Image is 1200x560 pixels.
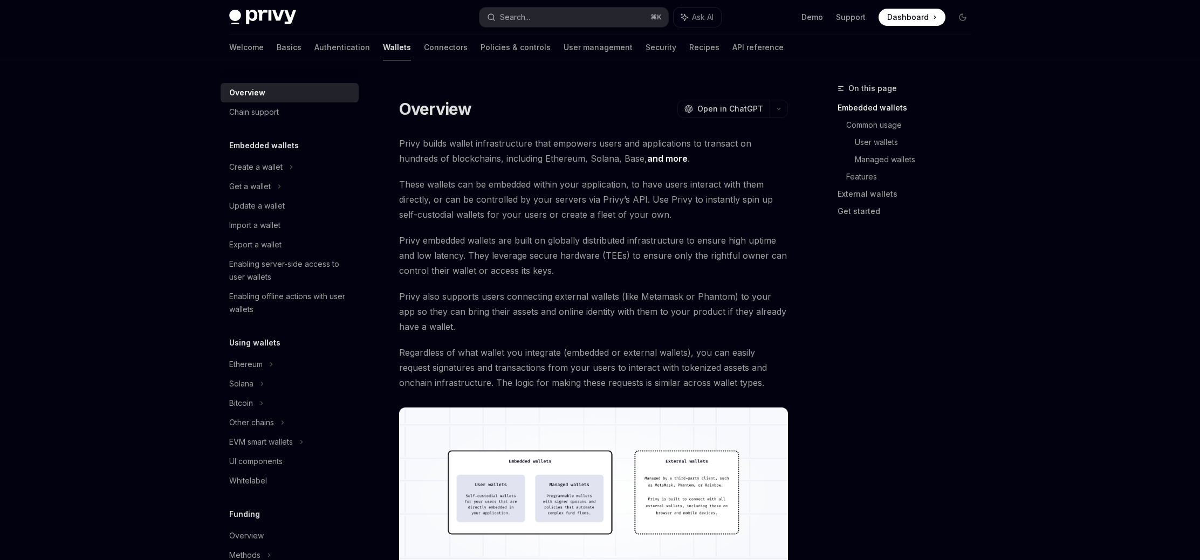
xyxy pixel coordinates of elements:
[848,82,897,95] span: On this page
[383,34,411,60] a: Wallets
[277,34,301,60] a: Basics
[732,34,784,60] a: API reference
[229,258,352,284] div: Enabling server-side access to user wallets
[221,216,359,235] a: Import a wallet
[221,196,359,216] a: Update a wallet
[801,12,823,23] a: Demo
[399,177,788,222] span: These wallets can be embedded within your application, to have users interact with them directly,...
[229,10,296,25] img: dark logo
[692,12,714,23] span: Ask AI
[229,161,283,174] div: Create a wallet
[954,9,971,26] button: Toggle dark mode
[229,508,260,521] h5: Funding
[221,452,359,471] a: UI components
[229,139,299,152] h5: Embedded wallets
[855,134,980,151] a: User wallets
[646,34,676,60] a: Security
[650,13,662,22] span: ⌘ K
[855,151,980,168] a: Managed wallets
[647,153,688,164] a: and more
[399,99,472,119] h1: Overview
[221,471,359,490] a: Whitelabel
[424,34,468,60] a: Connectors
[879,9,945,26] a: Dashboard
[229,180,271,193] div: Get a wallet
[221,83,359,102] a: Overview
[229,238,282,251] div: Export a wallet
[677,100,770,118] button: Open in ChatGPT
[229,336,280,349] h5: Using wallets
[838,99,980,116] a: Embedded wallets
[838,203,980,220] a: Get started
[229,416,274,429] div: Other chains
[221,235,359,254] a: Export a wallet
[846,116,980,134] a: Common usage
[674,8,721,27] button: Ask AI
[229,435,293,448] div: EVM smart wallets
[229,86,265,99] div: Overview
[399,136,788,166] span: Privy builds wallet infrastructure that empowers users and applications to transact on hundreds o...
[399,233,788,278] span: Privy embedded wallets are built on globally distributed infrastructure to ensure high uptime and...
[221,287,359,319] a: Enabling offline actions with user wallets
[479,8,668,27] button: Search...⌘K
[887,12,929,23] span: Dashboard
[697,103,763,114] span: Open in ChatGPT
[229,34,264,60] a: Welcome
[314,34,370,60] a: Authentication
[500,11,530,24] div: Search...
[221,526,359,545] a: Overview
[229,358,263,371] div: Ethereum
[481,34,551,60] a: Policies & controls
[836,12,866,23] a: Support
[229,474,267,487] div: Whitelabel
[229,377,253,390] div: Solana
[229,397,253,410] div: Bitcoin
[221,254,359,287] a: Enabling server-side access to user wallets
[838,185,980,203] a: External wallets
[229,219,280,232] div: Import a wallet
[229,199,285,212] div: Update a wallet
[229,455,283,468] div: UI components
[221,102,359,122] a: Chain support
[399,289,788,334] span: Privy also supports users connecting external wallets (like Metamask or Phantom) to your app so t...
[399,345,788,390] span: Regardless of what wallet you integrate (embedded or external wallets), you can easily request si...
[229,290,352,316] div: Enabling offline actions with user wallets
[564,34,633,60] a: User management
[229,106,279,119] div: Chain support
[846,168,980,185] a: Features
[229,529,264,542] div: Overview
[689,34,719,60] a: Recipes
